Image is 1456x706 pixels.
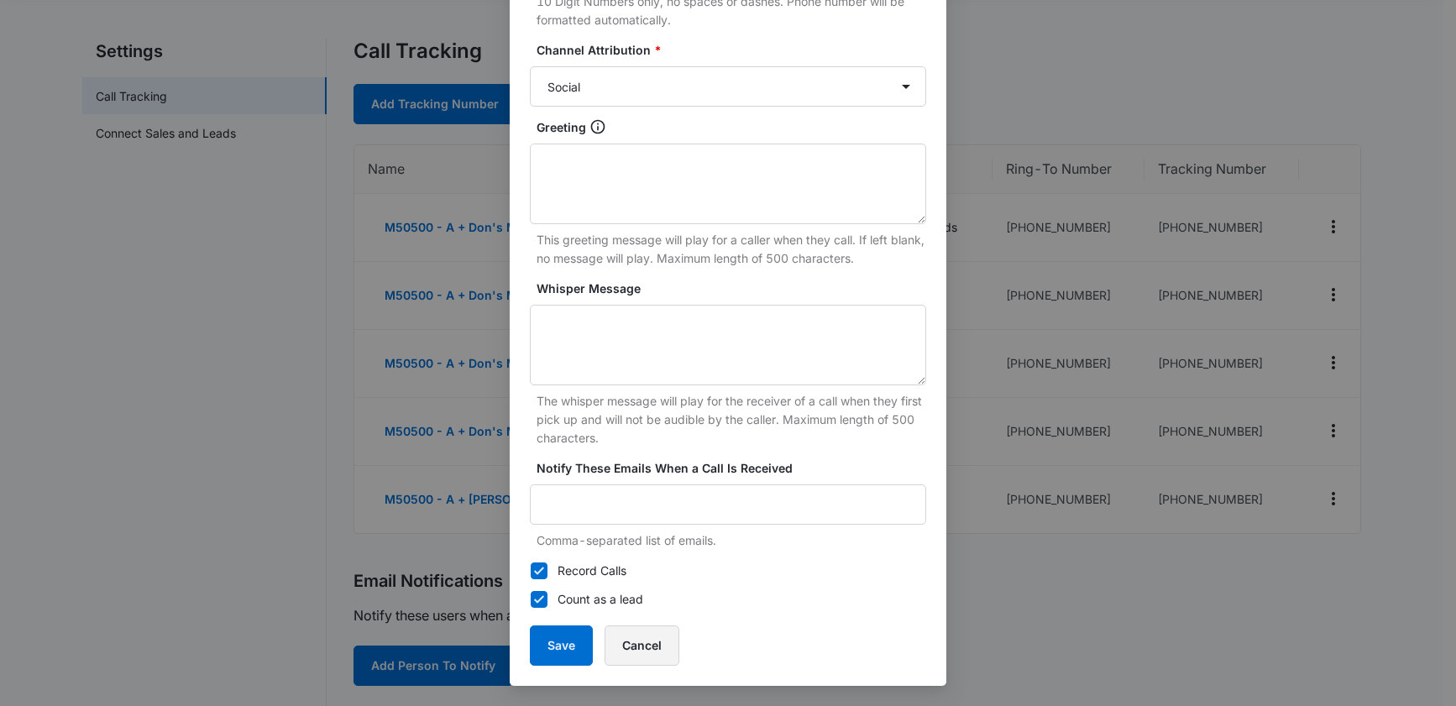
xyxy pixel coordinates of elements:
label: Notify These Emails When a Call Is Received [537,459,933,478]
label: Count as a lead [530,590,926,609]
p: Greeting [537,118,586,137]
label: Whisper Message [537,280,933,298]
p: This greeting message will play for a caller when they call. If left blank, no message will play.... [537,231,926,268]
label: Channel Attribution [537,41,933,60]
p: Comma-separated list of emails. [537,531,926,550]
p: The whisper message will play for the receiver of a call when they first pick up and will not be ... [537,392,926,447]
button: Cancel [605,625,679,666]
label: Record Calls [530,562,926,580]
button: Save [530,625,593,666]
